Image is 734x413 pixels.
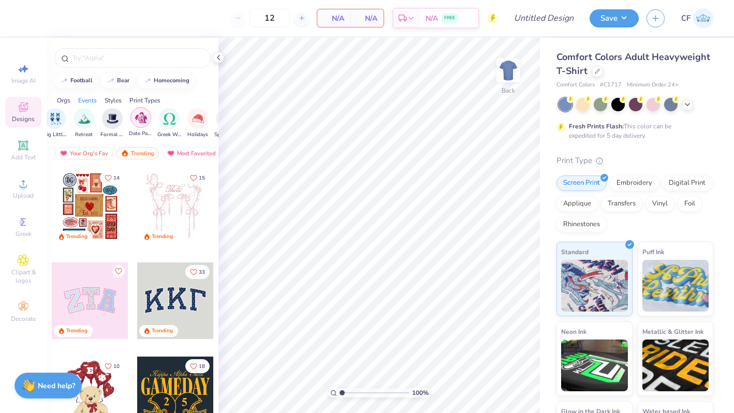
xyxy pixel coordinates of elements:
[105,96,122,105] div: Styles
[444,14,455,22] span: FREE
[357,13,377,24] span: N/A
[556,51,710,77] span: Comfort Colors Adult Heavyweight T-Shirt
[60,150,68,157] img: most_fav.gif
[157,108,181,139] button: filter button
[71,53,204,63] input: Try "Alpha"
[556,155,713,167] div: Print Type
[43,108,67,139] button: filter button
[162,147,221,159] div: Most Favorited
[113,175,120,181] span: 14
[681,8,713,28] a: CF
[610,175,659,191] div: Embroidery
[569,122,696,140] div: This color can be expedited for 5 day delivery.
[129,130,153,138] span: Date Parties & Socials
[43,108,67,139] div: filter for Big Little Reveal
[642,246,664,257] span: Puff Ink
[5,268,41,285] span: Clipart & logos
[506,8,582,28] input: Untitled Design
[157,131,181,139] span: Greek Week
[167,150,175,157] img: most_fav.gif
[101,73,134,89] button: bear
[100,131,124,139] span: Formal & Semi
[662,175,712,191] div: Digital Print
[642,260,709,312] img: Puff Ink
[561,260,628,312] img: Standard
[693,8,713,28] img: Cameryn Freeman
[70,78,93,83] div: football
[556,196,598,212] div: Applique
[11,153,36,161] span: Add Text
[214,131,238,139] span: Spring Break
[78,96,97,105] div: Events
[143,78,152,84] img: trend_line.gif
[117,78,129,83] div: bear
[642,340,709,391] img: Metallic & Glitter Ink
[678,196,702,212] div: Foil
[74,108,94,139] div: filter for Retreat
[107,113,119,125] img: Formal & Semi Image
[185,359,210,373] button: Like
[38,381,75,391] strong: Need help?
[121,150,129,157] img: trending.gif
[129,107,153,138] div: filter for Date Parties & Socials
[100,108,124,139] button: filter button
[187,108,208,139] button: filter button
[78,113,90,125] img: Retreat Image
[112,265,125,277] button: Like
[50,113,61,125] img: Big Little Reveal Image
[138,73,194,89] button: homecoming
[569,122,624,130] strong: Fresh Prints Flash:
[157,108,181,139] div: filter for Greek Week
[13,191,34,200] span: Upload
[561,326,586,337] span: Neon Ink
[152,233,173,241] div: Trending
[324,13,344,24] span: N/A
[561,340,628,391] img: Neon Ink
[556,217,607,232] div: Rhinestones
[645,196,674,212] div: Vinyl
[498,60,519,81] img: Back
[43,131,67,139] span: Big Little Reveal
[249,9,290,27] input: – –
[75,131,93,139] span: Retreat
[11,77,36,85] span: Image AI
[135,112,147,124] img: Date Parties & Socials Image
[187,131,208,139] span: Holidays
[590,9,639,27] button: Save
[74,108,94,139] button: filter button
[556,81,595,90] span: Comfort Colors
[561,246,589,257] span: Standard
[214,108,238,139] button: filter button
[60,78,68,84] img: trend_line.gif
[556,175,607,191] div: Screen Print
[54,73,97,89] button: football
[642,326,703,337] span: Metallic & Glitter Ink
[66,233,87,241] div: Trending
[100,359,124,373] button: Like
[164,113,175,125] img: Greek Week Image
[12,115,35,123] span: Designs
[100,171,124,185] button: Like
[627,81,679,90] span: Minimum Order: 24 +
[600,81,622,90] span: # C1717
[113,364,120,369] span: 10
[152,327,173,335] div: Trending
[199,270,205,275] span: 33
[116,147,159,159] div: Trending
[66,327,87,335] div: Trending
[214,108,238,139] div: filter for Spring Break
[185,171,210,185] button: Like
[57,96,70,105] div: Orgs
[187,108,208,139] div: filter for Holidays
[199,175,205,181] span: 15
[185,265,210,279] button: Like
[192,113,204,125] img: Holidays Image
[199,364,205,369] span: 18
[55,147,113,159] div: Your Org's Fav
[412,388,429,397] span: 100 %
[681,12,691,24] span: CF
[129,108,153,139] button: filter button
[129,96,160,105] div: Print Types
[11,315,36,323] span: Decorate
[16,230,32,238] span: Greek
